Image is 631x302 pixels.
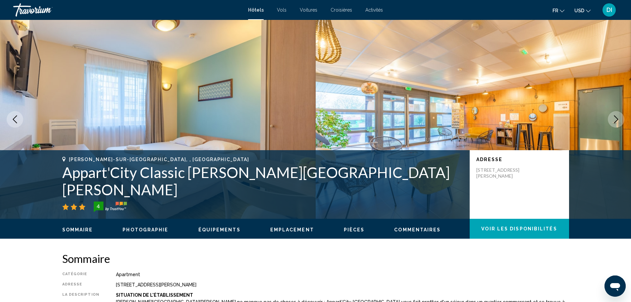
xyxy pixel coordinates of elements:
[62,227,93,232] span: Sommaire
[365,7,383,13] a: Activités
[277,7,287,13] a: Vols
[300,7,317,13] a: Voitures
[605,275,626,297] iframe: Bouton de lancement de la fenêtre de messagerie
[574,8,584,13] span: USD
[116,282,569,287] div: [STREET_ADDRESS][PERSON_NAME]
[13,3,241,17] a: Travorium
[92,202,105,210] div: 4
[62,164,463,198] h1: Appart'City Classic [PERSON_NAME][GEOGRAPHIC_DATA][PERSON_NAME]
[7,111,23,128] button: Previous image
[123,227,168,233] button: Photographie
[574,6,591,15] button: Change currency
[394,227,441,232] span: Commentaires
[62,227,93,233] button: Sommaire
[198,227,240,233] button: Équipements
[94,202,127,212] img: trustyou-badge-hor.svg
[552,6,564,15] button: Change language
[198,227,240,232] span: Équipements
[608,111,624,128] button: Next image
[601,3,618,17] button: User Menu
[394,227,441,233] button: Commentaires
[476,157,562,162] p: Adresse
[552,8,558,13] span: fr
[331,7,352,13] a: Croisières
[248,7,264,13] a: Hôtels
[116,292,193,298] b: Situation De L'établissement
[116,272,569,277] div: Apartment
[344,227,365,232] span: Pièces
[470,219,569,239] button: Voir les disponibilités
[270,227,314,233] button: Emplacement
[62,282,99,287] div: Adresse
[62,272,99,277] div: Catégorie
[69,157,249,162] span: [PERSON_NAME]-Sur-[GEOGRAPHIC_DATA], , [GEOGRAPHIC_DATA]
[62,252,569,265] h2: Sommaire
[476,167,529,179] p: [STREET_ADDRESS][PERSON_NAME]
[481,226,557,232] span: Voir les disponibilités
[344,227,365,233] button: Pièces
[606,7,612,13] span: DI
[270,227,314,232] span: Emplacement
[123,227,168,232] span: Photographie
